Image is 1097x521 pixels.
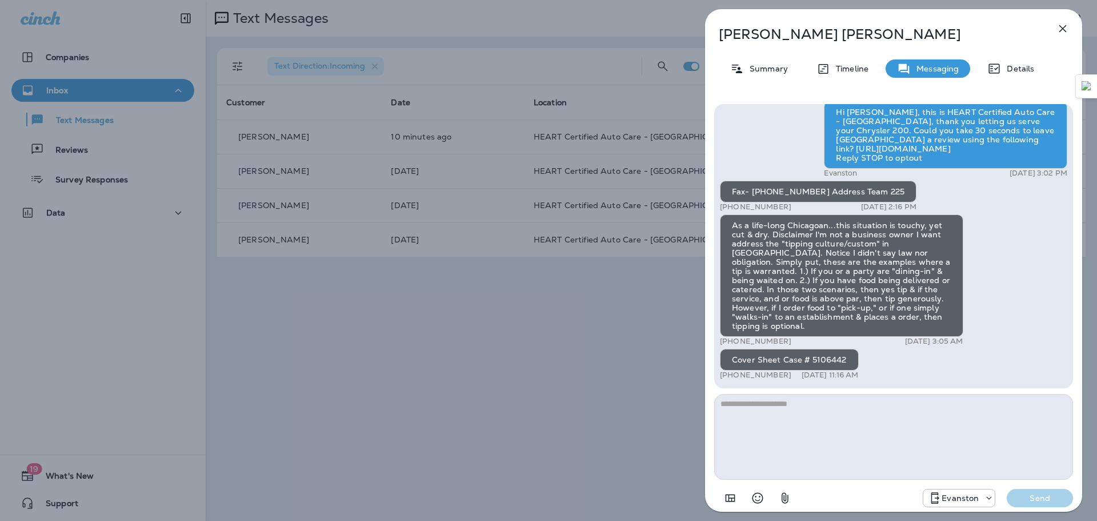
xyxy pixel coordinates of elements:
[1010,169,1067,178] p: [DATE] 3:02 PM
[719,487,742,510] button: Add in a premade template
[911,64,959,73] p: Messaging
[720,337,791,346] p: [PHONE_NUMBER]
[720,202,791,212] p: [PHONE_NUMBER]
[923,491,995,505] div: +1 (847) 892-1225
[744,64,788,73] p: Summary
[830,64,868,73] p: Timeline
[824,101,1067,169] div: Hi [PERSON_NAME], this is HEART Certified Auto Care - [GEOGRAPHIC_DATA], thank you letting us ser...
[802,371,859,380] p: [DATE] 11:16 AM
[720,181,916,202] div: Fax- [PHONE_NUMBER] Address Team 225
[942,494,979,503] p: Evanston
[720,349,859,371] div: Cover Sheet Case # 5106442
[720,371,791,380] p: [PHONE_NUMBER]
[1082,81,1092,92] img: Detect Auto
[1001,64,1034,73] p: Details
[746,487,769,510] button: Select an emoji
[720,214,963,337] div: As a life-long Chicagoan...this situation is touchy, yet cut & dry. Disclaimer I'm not a business...
[861,202,916,212] p: [DATE] 2:16 PM
[719,26,1031,42] p: [PERSON_NAME] [PERSON_NAME]
[905,337,963,346] p: [DATE] 3:05 AM
[824,169,857,178] p: Evanston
